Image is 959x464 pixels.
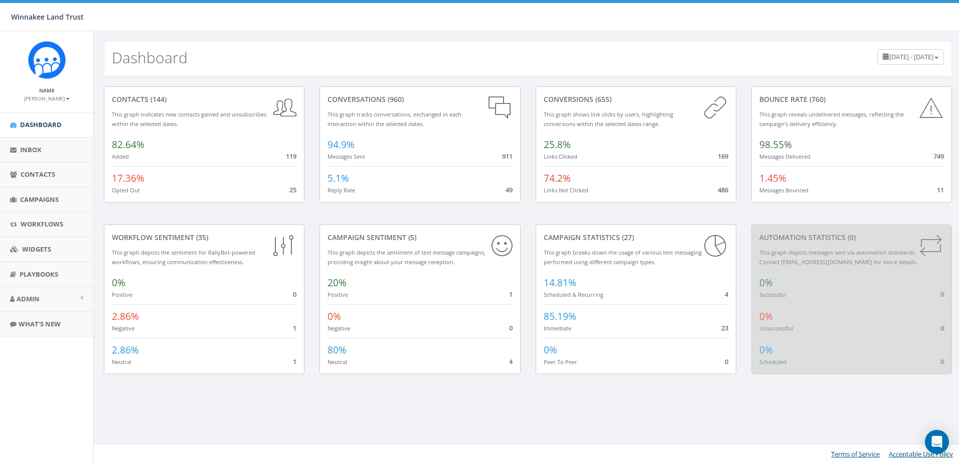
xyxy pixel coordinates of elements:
small: Messages Bounced [759,186,809,194]
small: Positive [328,291,348,298]
small: [PERSON_NAME] [24,95,70,102]
span: [DATE] - [DATE] [889,52,933,61]
span: Widgets [22,245,51,254]
span: 4 [725,290,728,299]
small: Scheduled & Recurring [544,291,603,298]
small: This graph shows link clicks by users, highlighting conversions within the selected dates range. [544,110,673,128]
span: (144) [148,94,167,104]
span: 1 [293,357,296,366]
small: This graph depicts messages sent via automation standards. Contact [EMAIL_ADDRESS][DOMAIN_NAME] f... [759,249,917,266]
small: Links Not Clicked [544,186,588,194]
small: Neutral [112,358,131,366]
span: (960) [386,94,404,104]
span: Dashboard [20,120,62,129]
span: 119 [286,152,296,161]
span: 0% [544,343,557,357]
span: 911 [502,152,513,161]
span: (655) [593,94,611,104]
span: 1 [293,323,296,332]
span: 11 [937,185,944,194]
span: 82.64% [112,138,144,151]
span: 0% [759,343,773,357]
small: Negative [112,324,134,332]
span: 0 [940,357,944,366]
span: 98.55% [759,138,792,151]
div: conversions [544,94,728,104]
span: (0) [846,233,856,242]
span: (5) [406,233,416,242]
small: Scheduled [759,358,786,366]
span: 74.2% [544,172,571,185]
small: This graph reveals undelivered messages, reflecting the campaign's delivery efficiency. [759,110,904,128]
span: 0 [293,290,296,299]
span: 1 [509,290,513,299]
span: 0 [725,357,728,366]
div: Open Intercom Messenger [925,430,949,454]
small: Neutral [328,358,347,366]
span: 749 [933,152,944,161]
small: Messages Delivered [759,153,811,160]
small: This graph breaks down the usage of various text messaging performed using different campaign types. [544,249,702,266]
span: 0% [328,310,341,323]
span: 94.9% [328,138,355,151]
small: Immediate [544,324,571,332]
small: Successful [759,291,786,298]
small: This graph indicates new contacts gained and unsubscribes within the selected dates. [112,110,266,128]
small: Negative [328,324,350,332]
small: This graph depicts the sentiment of text message campaigns, providing insight about your message ... [328,249,486,266]
small: Messages Sent [328,153,365,160]
small: Positive [112,291,132,298]
span: Admin [17,294,40,303]
span: Winnakee Land Trust [11,12,84,22]
span: 1.45% [759,172,786,185]
small: Links Clicked [544,153,577,160]
div: conversations [328,94,512,104]
div: Campaign Statistics [544,233,728,243]
a: [PERSON_NAME] [24,93,70,102]
span: 4 [509,357,513,366]
span: 0% [112,276,125,289]
span: 49 [506,185,513,194]
span: 23 [721,323,728,332]
h2: Dashboard [112,49,188,66]
span: 25 [289,185,296,194]
span: 0 [940,323,944,332]
span: 0 [940,290,944,299]
span: 0% [759,276,773,289]
span: What's New [19,319,61,328]
small: Opted Out [112,186,140,194]
span: 25.8% [544,138,571,151]
span: 2.86% [112,343,139,357]
div: Automation Statistics [759,233,944,243]
span: 0 [509,323,513,332]
small: Peer To Peer [544,358,577,366]
span: 169 [718,152,728,161]
span: Campaigns [20,195,59,204]
small: Reply Rate [328,186,355,194]
span: Playbooks [20,270,58,279]
div: Workflow Sentiment [112,233,296,243]
div: Campaign Sentiment [328,233,512,243]
span: (27) [620,233,634,242]
span: 0% [759,310,773,323]
small: This graph depicts the sentiment for RallyBot-powered workflows, ensuring communication effective... [112,249,255,266]
span: 2.86% [112,310,139,323]
div: Bounce Rate [759,94,944,104]
span: (760) [808,94,826,104]
span: Inbox [20,145,42,154]
span: 85.19% [544,310,576,323]
small: Name [39,87,55,94]
span: Contacts [21,170,55,179]
small: This graph tracks conversations, exchanged in each interaction within the selected dates. [328,110,461,128]
span: 17.36% [112,172,144,185]
small: Added [112,153,129,160]
span: 20% [328,276,347,289]
span: Workflows [21,219,63,228]
div: contacts [112,94,296,104]
a: Terms of Service [831,449,880,458]
a: Acceptable Use Policy [889,449,953,458]
span: 80% [328,343,347,357]
span: (35) [194,233,208,242]
span: 5.1% [328,172,349,185]
small: Unsuccessful [759,324,793,332]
